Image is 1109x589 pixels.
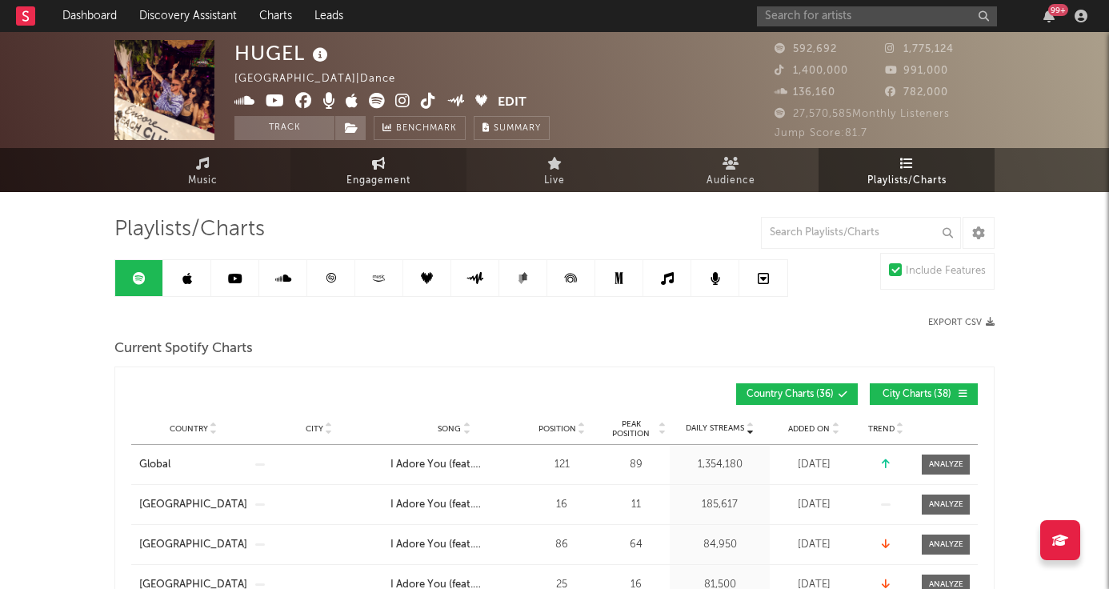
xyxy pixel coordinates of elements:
button: Track [234,116,334,140]
span: 592,692 [775,44,837,54]
a: Audience [643,148,819,192]
span: Engagement [346,170,410,190]
div: 84,950 [674,537,766,553]
div: [DATE] [774,497,854,513]
span: Live [544,170,565,190]
div: [DATE] [774,537,854,553]
button: Summary [474,116,550,140]
div: 121 [526,457,598,473]
div: 16 [526,497,598,513]
div: 86 [526,537,598,553]
a: Playlists/Charts [819,148,995,192]
a: Engagement [290,148,466,192]
div: 89 [606,457,666,473]
span: 782,000 [885,87,948,98]
a: I Adore You (feat. [GEOGRAPHIC_DATA]) [390,457,518,473]
button: 99+ [1043,10,1055,22]
button: Edit [498,93,526,113]
span: Music [188,170,218,190]
div: Global [139,457,170,473]
span: Benchmark [396,119,457,138]
div: 99 + [1048,4,1068,16]
a: [GEOGRAPHIC_DATA] [139,497,247,513]
span: Jump Score: 81.7 [775,128,867,138]
a: Music [114,148,290,192]
span: 991,000 [885,66,948,76]
span: Daily Streams [686,423,744,435]
span: Playlists/Charts [867,170,947,190]
span: Position [538,424,576,434]
a: Global [139,457,247,473]
div: 1,354,180 [674,457,766,473]
div: HUGEL [234,40,332,66]
a: [GEOGRAPHIC_DATA] [139,537,247,553]
button: City Charts(38) [870,383,978,405]
input: Search Playlists/Charts [761,217,961,249]
span: Summary [494,124,541,133]
span: Song [438,424,461,434]
input: Search for artists [757,6,997,26]
span: 136,160 [775,87,835,98]
span: 27,570,585 Monthly Listeners [775,109,950,119]
span: Country [170,424,208,434]
div: [GEOGRAPHIC_DATA] | Dance [234,70,414,89]
span: Peak Position [606,419,656,439]
a: Benchmark [374,116,466,140]
div: [DATE] [774,457,854,473]
a: I Adore You (feat. [GEOGRAPHIC_DATA]) [390,497,518,513]
div: 64 [606,537,666,553]
div: 185,617 [674,497,766,513]
a: I Adore You (feat. [GEOGRAPHIC_DATA]) [390,537,518,553]
span: 1,775,124 [885,44,954,54]
span: 1,400,000 [775,66,848,76]
span: Added On [788,424,830,434]
a: Live [466,148,643,192]
span: City Charts ( 38 ) [880,390,954,399]
button: Export CSV [928,318,995,327]
div: 11 [606,497,666,513]
div: Include Features [906,262,986,281]
span: Audience [707,170,755,190]
button: Country Charts(36) [736,383,858,405]
span: City [306,424,323,434]
span: Playlists/Charts [114,220,265,239]
span: Country Charts ( 36 ) [747,390,834,399]
span: Current Spotify Charts [114,339,253,359]
span: Trend [868,424,895,434]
